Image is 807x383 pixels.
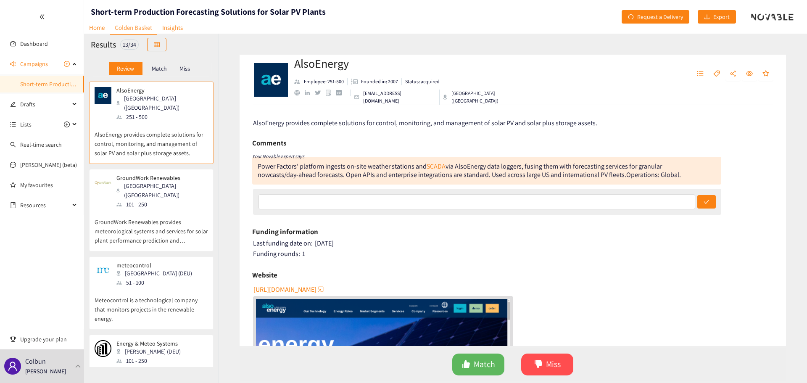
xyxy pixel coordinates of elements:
span: [URL][DOMAIN_NAME] [253,284,316,295]
span: Drafts [20,96,70,113]
button: share-alt [725,67,741,81]
p: Status: acquired [405,78,440,85]
a: crunchbase [336,90,346,95]
span: download [704,14,710,21]
a: google maps [326,90,336,96]
img: Snapshot of the company's website [95,87,111,104]
li: Employees [294,78,348,85]
button: check [697,195,716,209]
span: star [762,70,769,78]
div: 101 - 250 [116,356,186,365]
span: book [10,202,16,208]
span: unordered-list [10,122,16,127]
span: tag [713,70,720,78]
span: table [154,42,160,48]
a: twitter [315,90,325,95]
a: Short-term Production Forecasting Solutions for Solar PV Plants [20,80,180,88]
h6: Website [252,269,277,281]
span: eye [746,70,753,78]
button: [URL][DOMAIN_NAME] [253,283,325,296]
a: SCADA [427,162,446,171]
button: dislikeMiss [521,354,573,375]
span: Upgrade your plan [20,331,77,348]
div: [GEOGRAPHIC_DATA] ([GEOGRAPHIC_DATA]) [116,94,207,112]
div: 251 - 500 [116,112,207,122]
span: AlsoEnergy provides complete solutions for control, monitoring, and management of solar PV and so... [253,119,597,127]
span: Export [713,12,730,21]
span: double-left [39,14,45,20]
a: [PERSON_NAME] (beta) [20,161,77,169]
div: Operations: Global. [626,170,681,179]
div: [GEOGRAPHIC_DATA] ([GEOGRAPHIC_DATA]) [116,181,207,200]
div: [DATE] [253,239,774,248]
iframe: Chat Widget [670,292,807,383]
a: linkedin [305,90,315,95]
img: Snapshot of the company's website [95,340,111,357]
button: downloadExport [698,10,736,24]
p: Miss [179,65,190,72]
button: unordered-list [693,67,708,81]
span: Last funding date on: [253,239,313,248]
span: plus-circle [64,122,70,127]
p: Founded in: 2007 [361,78,398,85]
span: edit [10,101,16,107]
div: 1 [253,250,774,258]
button: table [147,38,166,51]
li: Status [402,78,440,85]
span: trophy [10,336,16,342]
a: Dashboard [20,40,48,48]
span: user [8,361,18,371]
div: Widget de chat [670,292,807,383]
p: Colbun [25,356,46,367]
h2: AlsoEnergy [294,55,541,72]
a: Home [84,21,110,34]
p: Review [117,65,134,72]
h6: Comments [252,137,286,149]
span: dislike [534,360,543,370]
span: Lists [20,116,32,133]
p: [EMAIL_ADDRESS][DOMAIN_NAME] [363,90,436,105]
span: redo [628,14,634,21]
h2: Results [91,39,116,50]
img: Snapshot of the company's website [95,262,111,279]
div: 101 - 250 [116,200,207,209]
button: likeMatch [452,354,504,375]
p: [PERSON_NAME] [25,367,66,376]
a: My favourites [20,177,77,193]
span: Funding rounds: [253,249,300,258]
img: Snapshot of the company's website [95,174,111,191]
span: share-alt [730,70,736,78]
span: sound [10,61,16,67]
p: Employee: 251-500 [304,78,344,85]
p: Match [152,65,167,72]
i: Your Novable Expert says [252,153,304,159]
span: Miss [546,358,561,371]
span: Match [474,358,495,371]
img: Company Logo [254,63,288,97]
span: Campaigns [20,55,48,72]
div: [GEOGRAPHIC_DATA] ([GEOGRAPHIC_DATA]) [443,90,541,105]
p: AlsoEnergy provides complete solutions for control, monitoring, and management of solar PV and so... [95,122,208,158]
div: 51 - 100 [116,278,197,287]
a: Real-time search [20,141,62,148]
div: 13 / 34 [120,40,139,50]
span: check [704,199,709,206]
p: AlsoEnergy [116,87,202,94]
span: plus-circle [64,61,70,67]
p: meteocontrol [116,262,192,269]
li: Founded in year [348,78,402,85]
span: Request a Delivery [637,12,683,21]
span: Resources [20,197,70,214]
p: GroundWork Renewables [116,174,202,181]
button: tag [709,67,724,81]
p: GroundWork Renewables provides meteorological systems and services for solar plant performance pr... [95,209,208,245]
div: [GEOGRAPHIC_DATA] (DEU) [116,269,197,278]
button: eye [742,67,757,81]
a: Insights [157,21,188,34]
a: Golden Basket [110,21,157,35]
div: [PERSON_NAME] (DEU) [116,347,186,356]
span: like [462,360,470,370]
p: Meteocontrol is a technological company that monitors projects in the renewable energy. [95,287,208,323]
a: website [294,90,305,95]
button: redoRequest a Delivery [622,10,689,24]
